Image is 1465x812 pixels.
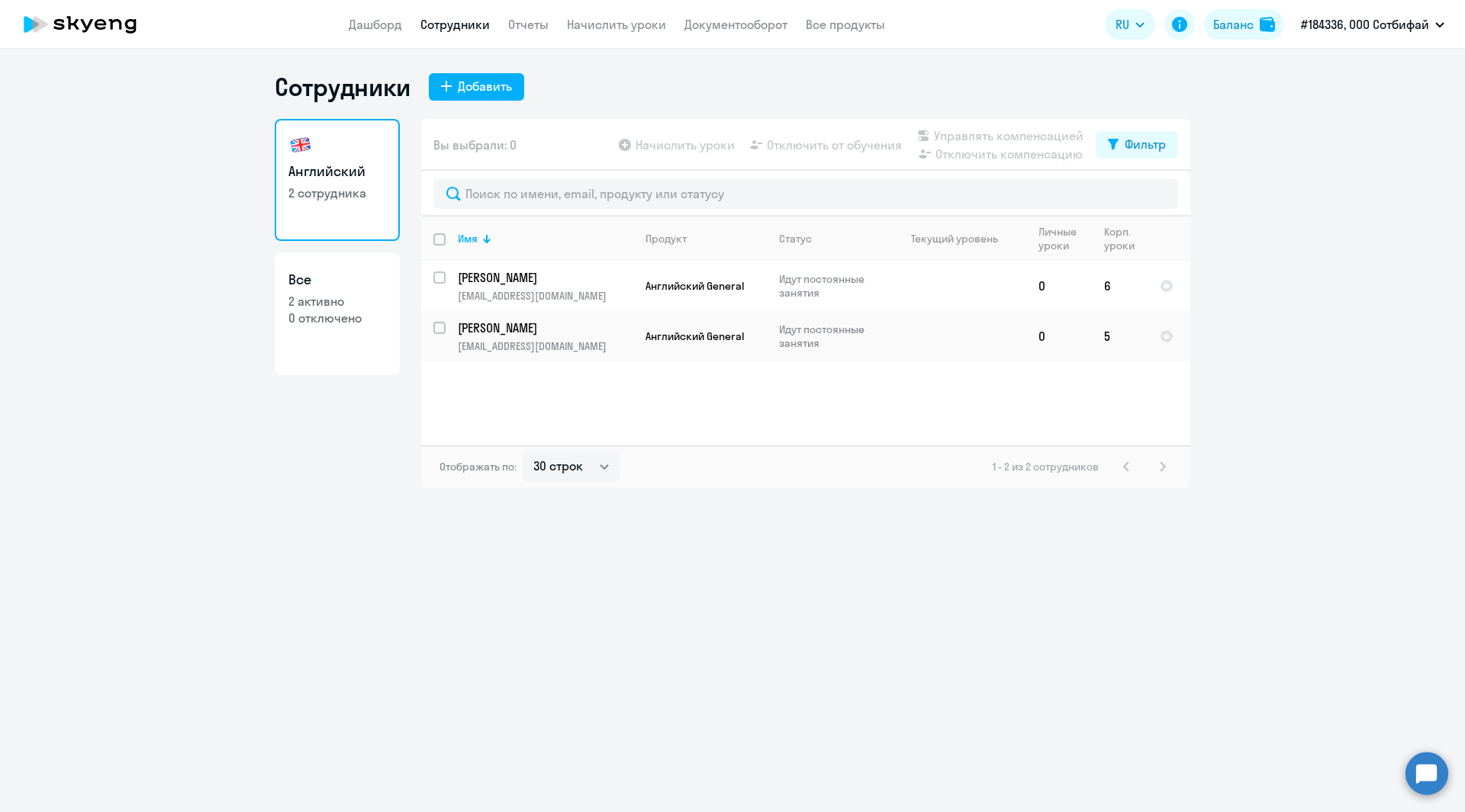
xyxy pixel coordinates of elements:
[275,72,411,102] h1: Сотрудники
[458,339,633,353] p: [EMAIL_ADDRESS][DOMAIN_NAME]
[1092,311,1148,361] td: 5
[1293,6,1452,43] button: #184336, ООО Сотбифай
[458,269,633,286] a: [PERSON_NAME]
[288,185,386,201] p: 2 сотрудника
[433,136,517,154] span: Вы выбрали: 0
[275,119,400,241] a: Английский2 сотрудника
[1096,131,1178,159] button: Фильтр
[288,133,313,157] img: english
[1105,9,1155,40] button: RU
[993,460,1099,473] span: 1 - 2 из 2 сотрудников
[288,310,386,326] p: 0 отключено
[1026,311,1092,361] td: 0
[275,253,400,375] a: Все2 активно0 отключено
[1204,9,1284,40] button: Балансbalance
[458,319,630,336] p: [PERSON_NAME]
[508,17,549,32] a: Отчеты
[1125,135,1166,153] div: Фильтр
[1026,261,1092,311] td: 0
[1038,225,1091,252] div: Личные уроки
[1038,225,1077,252] div: Личные уроки
[1213,15,1254,34] div: Баланс
[806,17,885,32] a: Все продукты
[646,232,766,246] div: Продукт
[458,269,630,286] p: [PERSON_NAME]
[646,232,687,246] div: Продукт
[646,329,744,343] span: Английский General
[349,17,402,32] a: Дашборд
[1092,261,1148,311] td: 6
[288,270,386,290] h3: Все
[1116,15,1129,34] span: RU
[458,319,633,336] a: [PERSON_NAME]
[458,232,633,246] div: Имя
[458,289,633,303] p: [EMAIL_ADDRESS][DOMAIN_NAME]
[288,293,386,310] p: 2 активно
[779,272,884,300] p: Идут постоянные занятия
[1260,17,1275,32] img: balance
[897,232,1025,246] div: Текущий уровень
[684,17,787,32] a: Документооборот
[433,178,1178,209] input: Поиск по имени, email, продукту или статусу
[779,232,812,246] div: Статус
[911,232,998,246] div: Текущий уровень
[288,162,386,181] h3: Английский
[458,77,512,95] div: Добавить
[779,232,884,246] div: Статус
[429,73,524,101] button: Добавить
[779,323,884,350] p: Идут постоянные занятия
[567,17,666,32] a: Начислить уроки
[458,232,478,246] div: Имя
[646,279,744,293] span: Английский General
[1104,225,1135,252] div: Корп. уроки
[420,17,490,32] a: Сотрудники
[1301,15,1429,34] p: #184336, ООО Сотбифай
[1104,225,1147,252] div: Корп. уроки
[439,460,517,473] span: Отображать по:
